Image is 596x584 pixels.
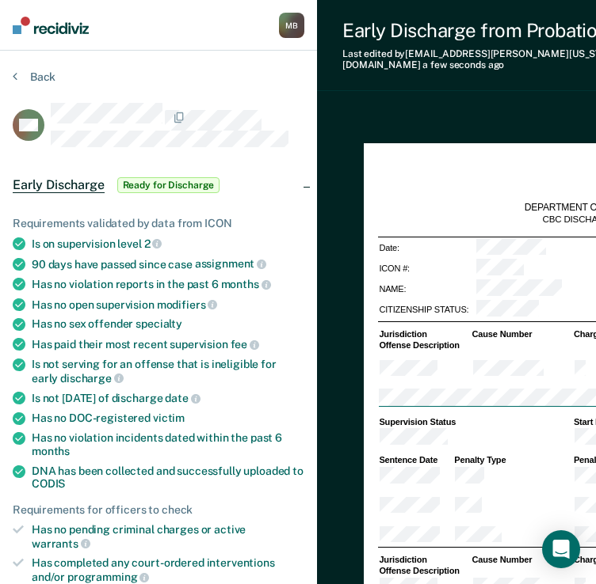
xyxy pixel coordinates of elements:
[144,237,162,250] span: 2
[32,277,304,291] div: Has no violation reports in the past 6
[67,571,149,583] span: programming
[13,70,55,84] button: Back
[32,257,304,271] div: 90 days have passed since case
[378,416,573,427] th: Supervision Status
[13,503,304,517] div: Requirements for officers to check
[32,411,304,425] div: Has no DOC-registered
[32,298,304,312] div: Has no open supervision
[378,554,471,565] th: Jurisdiction
[378,237,476,258] td: Date:
[378,258,476,279] td: ICON #:
[453,454,573,465] th: Penalty Type
[221,278,271,290] span: months
[279,13,304,38] button: MB
[13,177,105,193] span: Early Discharge
[32,556,304,583] div: Has completed any court-ordered interventions and/or
[136,317,182,330] span: specialty
[279,13,304,38] div: M B
[13,17,89,34] img: Recidiviz
[231,338,259,351] span: fee
[165,392,200,404] span: date
[117,177,220,193] span: Ready for Discharge
[13,217,304,230] div: Requirements validated by data from ICON
[32,523,304,550] div: Has no pending criminal charges or active
[32,358,304,385] div: Is not serving for an offense that is ineligible for early
[378,339,471,351] th: Offense Description
[422,59,504,70] span: a few seconds ago
[157,298,218,311] span: modifiers
[195,257,266,270] span: assignment
[32,465,304,491] div: DNA has been collected and successfully uploaded to
[378,279,476,299] td: NAME:
[32,391,304,405] div: Is not [DATE] of discharge
[472,554,573,565] th: Cause Number
[378,328,471,339] th: Jurisdiction
[32,431,304,458] div: Has no violation incidents dated within the past 6
[153,411,185,424] span: victim
[32,237,304,251] div: Is on supervision level
[60,372,124,385] span: discharge
[378,565,471,576] th: Offense Description
[32,445,70,457] span: months
[32,477,65,490] span: CODIS
[32,337,304,351] div: Has paid their most recent supervision
[378,454,453,465] th: Sentence Date
[32,537,90,550] span: warrants
[542,530,580,568] div: Open Intercom Messenger
[472,328,573,339] th: Cause Number
[32,317,304,331] div: Has no sex offender
[378,299,476,320] td: CITIZENSHIP STATUS:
